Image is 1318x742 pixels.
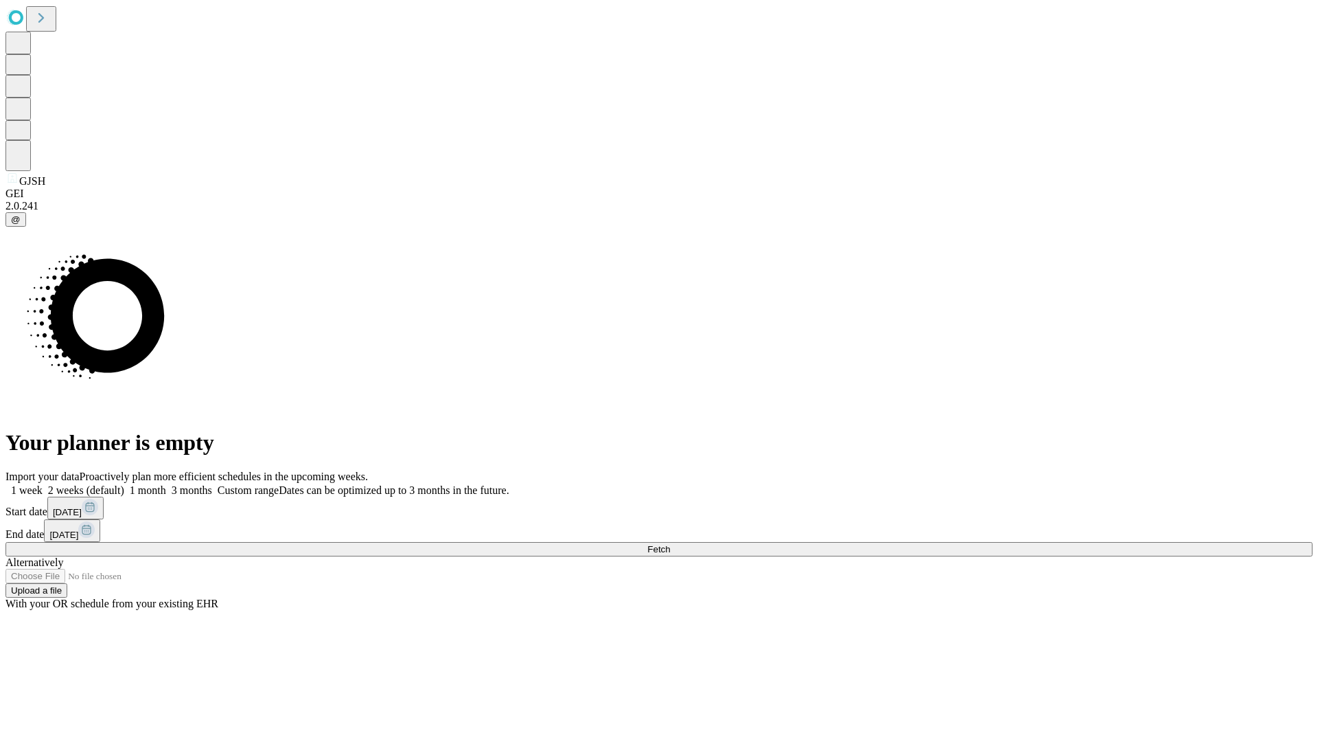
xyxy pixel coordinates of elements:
span: GJSH [19,175,45,187]
span: Dates can be optimized up to 3 months in the future. [279,484,509,496]
span: Fetch [647,544,670,554]
div: 2.0.241 [5,200,1313,212]
span: Proactively plan more efficient schedules in the upcoming weeks. [80,471,368,482]
span: Import your data [5,471,80,482]
h1: Your planner is empty [5,430,1313,456]
button: Upload a file [5,583,67,598]
span: 2 weeks (default) [48,484,124,496]
span: 3 months [172,484,212,496]
span: 1 month [130,484,166,496]
span: 1 week [11,484,43,496]
button: Fetch [5,542,1313,556]
button: [DATE] [47,497,104,519]
span: @ [11,214,21,225]
span: Custom range [218,484,279,496]
div: GEI [5,188,1313,200]
div: Start date [5,497,1313,519]
div: End date [5,519,1313,542]
span: [DATE] [53,507,82,517]
button: [DATE] [44,519,100,542]
button: @ [5,212,26,227]
span: Alternatively [5,556,63,568]
span: With your OR schedule from your existing EHR [5,598,218,609]
span: [DATE] [49,530,78,540]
